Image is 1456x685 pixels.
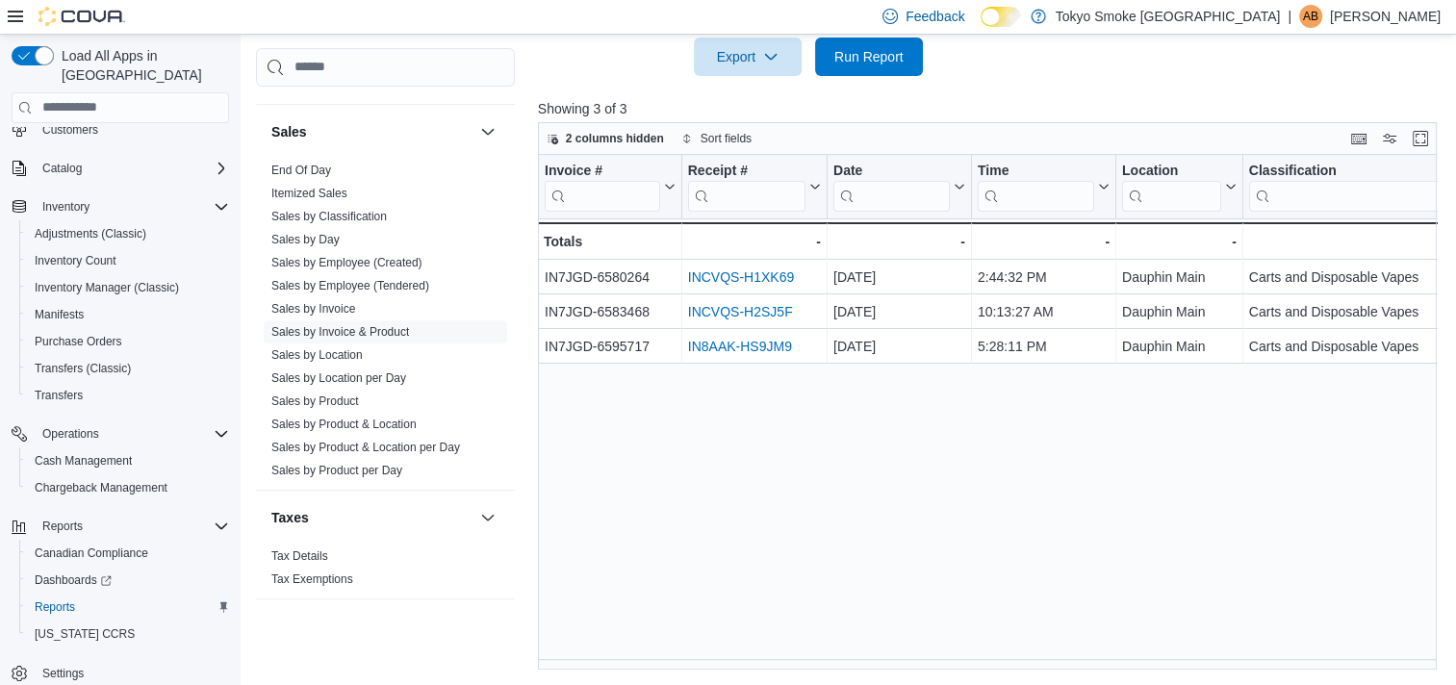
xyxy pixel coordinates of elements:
[1347,127,1370,150] button: Keyboard shortcuts
[27,303,229,326] span: Manifests
[19,540,237,567] button: Canadian Compliance
[705,38,790,76] span: Export
[815,38,923,76] button: Run Report
[271,548,328,564] span: Tax Details
[42,426,99,442] span: Operations
[27,596,83,619] a: Reports
[978,162,1094,211] div: Time
[1249,300,1456,323] div: Carts and Disposable Vapes
[35,422,107,445] button: Operations
[27,276,187,299] a: Inventory Manager (Classic)
[566,131,664,146] span: 2 columns hidden
[35,195,229,218] span: Inventory
[19,274,237,301] button: Inventory Manager (Classic)
[688,269,794,285] a: INCVQS-H1XK69
[35,226,146,241] span: Adjustments (Classic)
[19,301,237,328] button: Manifests
[545,335,676,358] div: IN7JGD-6595717
[35,515,90,538] button: Reports
[1056,5,1281,28] p: Tokyo Smoke [GEOGRAPHIC_DATA]
[4,513,237,540] button: Reports
[271,122,307,141] h3: Sales
[35,118,106,141] a: Customers
[271,325,409,339] a: Sales by Invoice & Product
[1409,127,1432,150] button: Enter fullscreen
[701,131,752,146] span: Sort fields
[1122,335,1237,358] div: Dauphin Main
[271,209,387,224] span: Sales by Classification
[1122,266,1237,289] div: Dauphin Main
[978,266,1110,289] div: 2:44:32 PM
[35,626,135,642] span: [US_STATE] CCRS
[256,545,515,598] div: Taxes
[833,162,950,211] div: Date
[271,571,353,587] span: Tax Exemptions
[271,418,417,431] a: Sales by Product & Location
[981,7,1021,27] input: Dark Mode
[833,335,965,358] div: [DATE]
[27,357,139,380] a: Transfers (Classic)
[271,163,331,178] span: End Of Day
[978,230,1110,253] div: -
[27,569,229,592] span: Dashboards
[978,300,1110,323] div: 10:13:27 AM
[35,545,148,561] span: Canadian Compliance
[271,441,460,454] a: Sales by Product & Location per Day
[1122,162,1221,211] div: Location
[35,117,229,141] span: Customers
[833,162,950,180] div: Date
[1249,266,1456,289] div: Carts and Disposable Vapes
[27,249,229,272] span: Inventory Count
[1303,5,1318,28] span: AB
[35,453,132,469] span: Cash Management
[35,334,122,349] span: Purchase Orders
[545,162,660,180] div: Invoice #
[19,474,237,501] button: Chargeback Management
[19,220,237,247] button: Adjustments (Classic)
[27,542,156,565] a: Canadian Compliance
[688,304,793,319] a: INCVQS-H2SJ5F
[833,266,965,289] div: [DATE]
[1122,162,1221,180] div: Location
[1249,162,1441,180] div: Classification
[271,232,340,247] span: Sales by Day
[35,599,75,615] span: Reports
[35,662,91,685] a: Settings
[27,384,229,407] span: Transfers
[981,27,982,28] span: Dark Mode
[27,222,229,245] span: Adjustments (Classic)
[906,7,964,26] span: Feedback
[35,195,97,218] button: Inventory
[1249,162,1456,211] button: Classification
[42,161,82,176] span: Catalog
[271,255,422,270] span: Sales by Employee (Created)
[271,122,473,141] button: Sales
[35,361,131,376] span: Transfers (Classic)
[271,233,340,246] a: Sales by Day
[35,280,179,295] span: Inventory Manager (Classic)
[271,370,406,386] span: Sales by Location per Day
[834,47,904,66] span: Run Report
[19,567,237,594] a: Dashboards
[674,127,759,150] button: Sort fields
[4,193,237,220] button: Inventory
[271,164,331,177] a: End Of Day
[27,476,229,499] span: Chargeback Management
[38,7,125,26] img: Cova
[42,122,98,138] span: Customers
[271,301,355,317] span: Sales by Invoice
[4,115,237,143] button: Customers
[271,187,347,200] a: Itemized Sales
[19,621,237,647] button: [US_STATE] CCRS
[271,394,359,408] a: Sales by Product
[545,266,676,289] div: IN7JGD-6580264
[1288,5,1291,28] p: |
[27,249,124,272] a: Inventory Count
[271,508,473,527] button: Taxes
[27,330,130,353] a: Purchase Orders
[271,417,417,432] span: Sales by Product & Location
[19,594,237,621] button: Reports
[271,463,402,478] span: Sales by Product per Day
[688,162,805,211] div: Receipt # URL
[476,120,499,143] button: Sales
